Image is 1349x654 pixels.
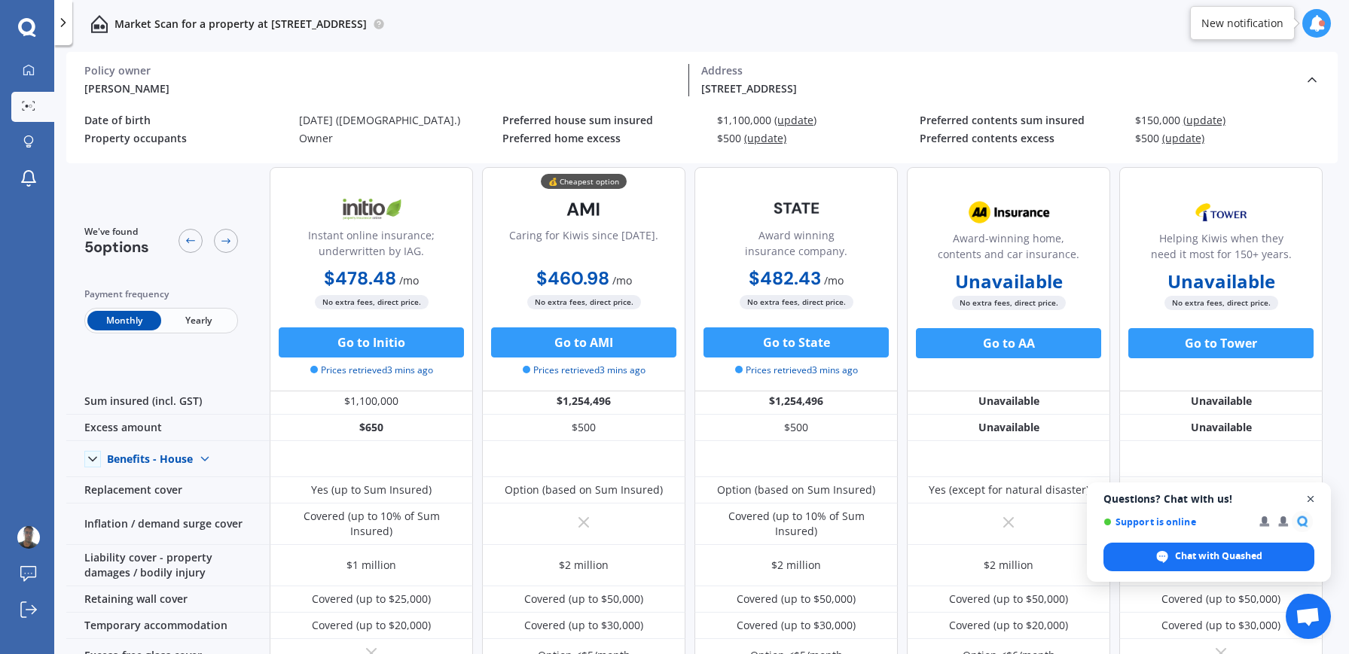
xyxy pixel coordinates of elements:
[701,64,1293,78] div: Address
[524,592,643,607] div: Covered (up to $50,000)
[1171,193,1271,231] img: Tower.webp
[612,273,632,287] span: / mo
[279,327,464,357] button: Go to Initio
[299,132,502,145] div: Owner
[299,114,502,127] div: [DATE] ([DEMOGRAPHIC_DATA].)
[66,545,270,586] div: Liability cover - property damages / bodily injury
[703,327,889,357] button: Go to State
[1119,415,1323,441] div: Unavailable
[1175,549,1262,563] span: Chat with Quashed
[746,190,846,226] img: State-text-1.webp
[311,482,432,497] div: Yes (up to Sum Insured)
[694,388,898,415] div: $1,254,496
[1132,230,1310,268] div: Helping Kiwis when they need it most for 150+ years.
[1201,16,1283,31] div: New notification
[1135,114,1338,127] div: $150,000
[744,131,786,145] span: (update)
[491,327,676,357] button: Go to AMI
[1103,516,1249,528] span: Support is online
[1128,328,1314,358] button: Go to Tower
[916,328,1101,358] button: Go to AA
[929,482,1089,497] div: Yes (except for natural disaster)
[1183,113,1225,127] span: (update)
[920,132,1122,145] div: Preferred contents excess
[1286,594,1331,639] a: Open chat
[482,388,685,415] div: $1,254,496
[559,558,609,573] div: $2 million
[66,586,270,613] div: Retaining wall cover
[66,613,270,639] div: Temporary accommodation
[399,273,419,287] span: / mo
[959,193,1058,231] img: AA.webp
[1103,493,1314,505] span: Questions? Chat with us!
[907,388,1110,415] div: Unavailable
[949,618,1068,633] div: Covered (up to $20,000)
[66,415,270,441] div: Excess amount
[84,287,238,302] div: Payment frequency
[907,415,1110,441] div: Unavailable
[1135,132,1338,145] div: $500
[282,227,460,265] div: Instant online insurance; underwritten by IAG.
[524,618,643,633] div: Covered (up to $30,000)
[1162,131,1204,145] span: (update)
[161,311,235,330] span: Yearly
[324,266,396,290] b: $478.48
[1161,618,1280,633] div: Covered (up to $30,000)
[114,17,367,32] p: Market Scan for a property at [STREET_ADDRESS]
[505,482,663,497] div: Option (based on Sum Insured)
[952,296,1066,310] span: No extra fees, direct price.
[90,15,108,33] img: home-and-contents.b802091223b8502ef2dd.svg
[270,415,473,441] div: $650
[749,266,821,290] b: $482.43
[527,295,641,309] span: No extra fees, direct price.
[310,364,433,377] span: Prices retrieved 3 mins ago
[502,114,705,127] div: Preferred house sum insured
[1161,592,1280,607] div: Covered (up to $50,000)
[84,114,287,127] div: Date of birth
[193,447,217,471] img: Benefit content down
[322,190,421,228] img: Initio.webp
[270,388,473,415] div: $1,100,000
[920,114,1122,127] div: Preferred contents sum insured
[707,227,885,265] div: Award winning insurance company.
[17,526,40,549] img: picture
[694,415,898,441] div: $500
[281,509,462,539] div: Covered (up to 10% of Sum Insured)
[1103,543,1314,571] span: Chat with Quashed
[523,364,646,377] span: Prices retrieved 3 mins ago
[984,558,1033,573] div: $2 million
[346,558,396,573] div: $1 million
[717,114,920,127] div: $1,100,000
[87,311,161,330] span: Monthly
[740,295,853,309] span: No extra fees, direct price.
[84,132,287,145] div: Property occupants
[1164,296,1278,310] span: No extra fees, direct price.
[312,592,431,607] div: Covered (up to $25,000)
[1167,274,1275,289] b: Unavailable
[955,274,1063,289] b: Unavailable
[312,618,431,633] div: Covered (up to $20,000)
[541,174,627,189] div: 💰 Cheapest option
[737,618,856,633] div: Covered (up to $30,000)
[824,273,844,287] span: / mo
[920,230,1097,268] div: Award-winning home, contents and car insurance.
[949,592,1068,607] div: Covered (up to $50,000)
[534,190,633,228] img: AMI-text-1.webp
[706,509,887,539] div: Covered (up to 10% of Sum Insured)
[315,295,429,309] span: No extra fees, direct price.
[509,227,658,265] div: Caring for Kiwis since [DATE].
[1119,388,1323,415] div: Unavailable
[771,558,821,573] div: $2 million
[84,225,149,239] span: We've found
[701,81,1293,96] div: [STREET_ADDRESS]
[66,477,270,503] div: Replacement cover
[536,266,609,290] b: $460.98
[717,482,875,497] div: Option (based on Sum Insured)
[774,113,816,127] span: (update)
[737,592,856,607] div: Covered (up to $50,000)
[502,132,705,145] div: Preferred home excess
[66,388,270,415] div: Sum insured (incl. GST)
[735,364,858,377] span: Prices retrieved 3 mins ago
[107,452,193,466] div: Benefits - House
[482,415,685,441] div: $500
